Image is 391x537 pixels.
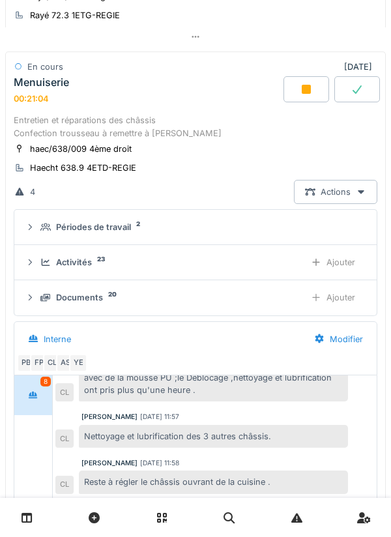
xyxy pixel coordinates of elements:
div: 00:21:04 [14,94,49,104]
div: YE [69,354,87,372]
summary: Activités23Ajouter [20,250,371,274]
div: Ajouter [300,285,366,310]
div: Haecht 638.9 4ETD-REGIE [30,162,136,174]
div: CL [55,383,74,401]
div: [PERSON_NAME] [81,412,138,422]
div: [DATE] 11:57 [140,412,179,422]
div: Ajouter [300,250,366,274]
div: CL [55,429,74,448]
summary: Documents20Ajouter [20,285,371,310]
div: Entretien et réparations des châssis Confection trousseau à remettre à [PERSON_NAME] [14,114,377,139]
div: [DATE] [344,61,377,73]
div: Interne [44,333,71,345]
div: 8 [40,377,51,386]
div: Actions [294,180,377,204]
div: Reste à régler le châssis ouvrant de la cuisine . [79,471,348,493]
div: Menuiserie [14,76,69,89]
div: En cours [27,61,63,73]
div: PB [17,354,35,372]
div: Activités [56,256,92,268]
div: haec/638/009 4ème droit [30,143,132,155]
div: CL [55,476,74,494]
div: Nettoyage et lubrification des 3 autres châssis. [79,425,348,448]
div: [PERSON_NAME] [81,458,138,468]
div: FP [30,354,48,372]
div: Périodes de travail [56,221,131,233]
div: Documents [56,291,103,304]
div: [DATE] 11:58 [140,458,179,468]
div: 4 [30,186,35,198]
div: Les deux battants du châssis latéral de la chambre étaient collés avec de la mousse PU ;le Débloc... [79,354,348,402]
summary: Périodes de travail2 [20,215,371,239]
div: Modifier [303,327,374,351]
div: Rayé 72.3 1ETG-REGIE [30,9,120,22]
div: AS [56,354,74,372]
div: CL [43,354,61,372]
